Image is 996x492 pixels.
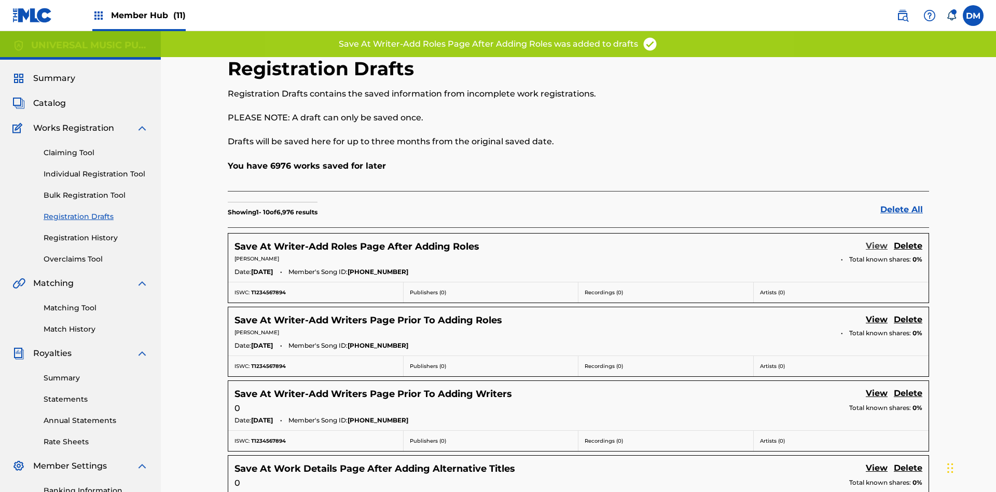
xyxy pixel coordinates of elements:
[849,255,912,264] span: Total known shares:
[912,478,922,487] span: 0%
[642,36,658,52] img: access
[173,10,186,20] span: (11)
[880,203,929,216] a: Delete All
[251,267,273,277] span: [DATE]
[923,9,936,22] img: help
[288,267,348,277] span: Member's Song ID:
[44,436,148,447] a: Rate Sheets
[12,460,25,472] img: Member Settings
[44,373,148,384] a: Summary
[44,254,148,265] a: Overclaims Tool
[33,97,66,110] span: Catalog
[234,388,512,400] h5: Save At Writer-Add Writers Page Prior To Adding Writers
[410,289,572,296] p: Publishers ( 0 )
[228,160,929,172] p: You have 6976 works saved for later
[348,267,408,277] span: [PHONE_NUMBER]
[44,303,148,313] a: Matching Tool
[33,347,72,360] span: Royalties
[12,8,52,23] img: MLC Logo
[760,289,923,296] p: Artists ( 0 )
[234,267,251,277] span: Date:
[585,362,747,370] p: Recordings ( 0 )
[44,415,148,426] a: Annual Statements
[251,341,273,350] span: [DATE]
[963,5,984,26] div: User Menu
[136,122,148,134] img: expand
[288,341,348,350] span: Member's Song ID:
[33,72,75,85] span: Summary
[894,313,922,327] a: Delete
[760,362,923,370] p: Artists ( 0 )
[944,442,996,492] iframe: Chat Widget
[849,478,912,487] span: Total known shares:
[44,211,148,222] a: Registration Drafts
[912,255,922,264] span: 0%
[136,460,148,472] img: expand
[136,347,148,360] img: expand
[12,72,75,85] a: SummarySummary
[33,122,114,134] span: Works Registration
[234,402,922,415] div: 0
[228,57,419,80] h2: Registration Drafts
[348,341,408,350] span: [PHONE_NUMBER]
[44,169,148,180] a: Individual Registration Tool
[33,277,74,290] span: Matching
[12,97,25,110] img: Catalog
[228,112,768,124] p: PLEASE NOTE: A draft can only be saved once.
[288,416,348,425] span: Member's Song ID:
[228,135,768,148] p: Drafts will be saved here for up to three months from the original saved date.
[234,463,515,475] h5: Save At Work Details Page After Adding Alternative Titles
[339,38,638,50] p: Save At Writer-Add Roles Page After Adding Roles was added to drafts
[44,324,148,335] a: Match History
[866,462,888,476] a: View
[12,347,25,360] img: Royalties
[866,313,888,327] a: View
[234,363,250,370] span: ISWC:
[234,416,251,425] span: Date:
[44,394,148,405] a: Statements
[585,289,747,296] p: Recordings ( 0 )
[12,72,25,85] img: Summary
[111,9,186,21] span: Member Hub
[33,460,107,472] span: Member Settings
[849,329,912,338] span: Total known shares:
[894,240,922,254] a: Delete
[234,477,922,489] div: 0
[849,403,912,413] span: Total known shares:
[866,387,888,401] a: View
[12,122,26,134] img: Works Registration
[866,240,888,254] a: View
[234,255,279,262] span: [PERSON_NAME]
[912,403,922,413] span: 0%
[892,5,913,26] a: Public Search
[894,387,922,401] a: Delete
[894,462,922,476] a: Delete
[228,88,768,100] p: Registration Drafts contains the saved information from incomplete work registrations.
[946,10,957,21] div: Notifications
[947,453,953,484] div: Drag
[136,277,148,290] img: expand
[44,190,148,201] a: Bulk Registration Tool
[12,277,25,290] img: Matching
[410,437,572,445] p: Publishers ( 0 )
[92,9,105,22] img: Top Rightsholders
[234,315,502,326] h5: Save At Writer-Add Writers Page Prior To Adding Roles
[919,5,940,26] div: Help
[251,289,286,296] span: T1234567894
[234,438,250,444] span: ISWC:
[912,329,922,338] span: 0%
[251,363,286,370] span: T1234567894
[585,437,747,445] p: Recordings ( 0 )
[12,97,66,110] a: CatalogCatalog
[234,329,279,336] span: [PERSON_NAME]
[896,9,909,22] img: search
[44,147,148,158] a: Claiming Tool
[251,416,273,425] span: [DATE]
[760,437,923,445] p: Artists ( 0 )
[234,341,251,350] span: Date:
[234,241,479,253] h5: Save At Writer-Add Roles Page After Adding Roles
[251,438,286,444] span: T1234567894
[228,208,317,217] p: Showing 1 - 10 of 6,976 results
[234,289,250,296] span: ISWC:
